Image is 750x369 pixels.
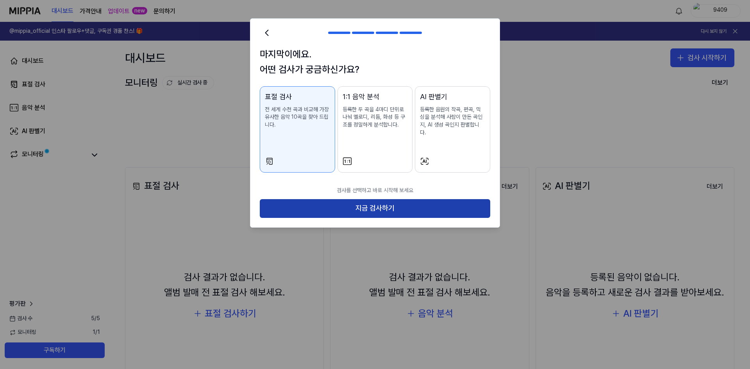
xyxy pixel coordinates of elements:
button: 표절 검사전 세계 수천 곡과 비교해 가장 유사한 음악 10곡을 찾아 드립니다. [260,86,335,173]
p: 전 세계 수천 곡과 비교해 가장 유사한 음악 10곡을 찾아 드립니다. [265,106,330,129]
p: 등록한 음원의 작곡, 편곡, 믹싱을 분석해 사람이 만든 곡인지, AI 생성 곡인지 판별합니다. [420,106,485,136]
p: 등록한 두 곡을 4마디 단위로 나눠 멜로디, 리듬, 화성 등 구조를 정밀하게 분석합니다. [343,106,408,129]
h1: 마지막이에요. 어떤 검사가 궁금하신가요? [260,47,490,77]
div: 표절 검사 [265,91,330,103]
button: 1:1 음악 분석등록한 두 곡을 4마디 단위로 나눠 멜로디, 리듬, 화성 등 구조를 정밀하게 분석합니다. [337,86,413,173]
button: AI 판별기등록한 음원의 작곡, 편곡, 믹싱을 분석해 사람이 만든 곡인지, AI 생성 곡인지 판별합니다. [415,86,490,173]
button: 지금 검사하기 [260,199,490,218]
div: 1:1 음악 분석 [343,91,408,103]
p: 검사를 선택하고 바로 시작해 보세요 [260,182,490,199]
div: AI 판별기 [420,91,485,103]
